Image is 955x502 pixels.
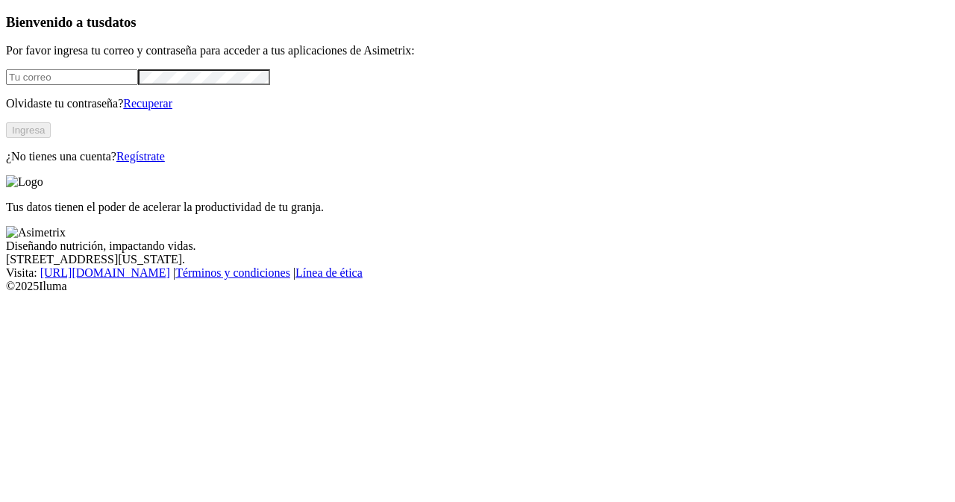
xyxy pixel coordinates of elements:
a: [URL][DOMAIN_NAME] [40,266,170,279]
div: © 2025 Iluma [6,280,949,293]
input: Tu correo [6,69,138,85]
img: Logo [6,175,43,189]
a: Regístrate [116,150,165,163]
a: Recuperar [123,97,172,110]
p: Por favor ingresa tu correo y contraseña para acceder a tus aplicaciones de Asimetrix: [6,44,949,57]
p: Tus datos tienen el poder de acelerar la productividad de tu granja. [6,201,949,214]
p: ¿No tienes una cuenta? [6,150,949,163]
div: [STREET_ADDRESS][US_STATE]. [6,253,949,266]
a: Línea de ética [295,266,363,279]
h3: Bienvenido a tus [6,14,949,31]
a: Términos y condiciones [175,266,290,279]
div: Visita : | | [6,266,949,280]
button: Ingresa [6,122,51,138]
p: Olvidaste tu contraseña? [6,97,949,110]
img: Asimetrix [6,226,66,239]
span: datos [104,14,137,30]
div: Diseñando nutrición, impactando vidas. [6,239,949,253]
